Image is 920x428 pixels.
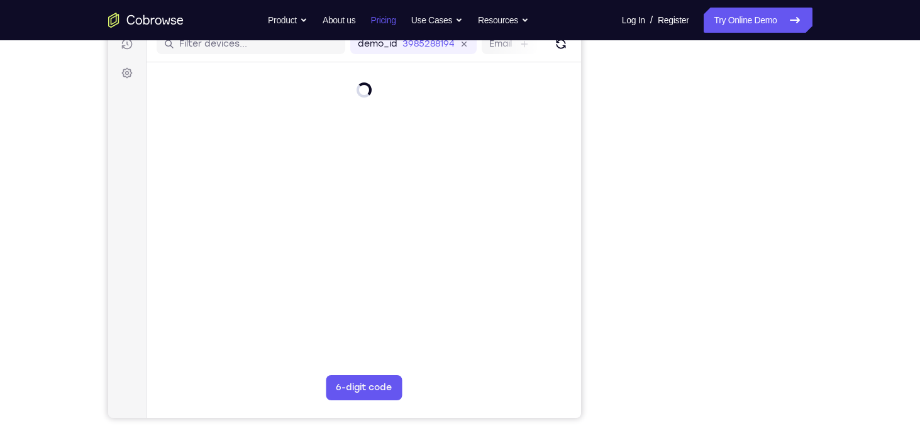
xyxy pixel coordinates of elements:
a: Register [658,8,689,33]
a: Pricing [370,8,396,33]
button: Refresh [443,38,463,58]
label: demo_id [250,42,289,54]
a: About us [323,8,355,33]
button: Use Cases [411,8,463,33]
label: Email [381,42,404,54]
a: Try Online Demo [704,8,812,33]
a: Go to the home page [108,13,184,28]
span: / [650,13,653,28]
a: Log In [622,8,645,33]
button: 6-digit code [218,379,294,404]
button: Resources [478,8,529,33]
button: Product [268,8,308,33]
